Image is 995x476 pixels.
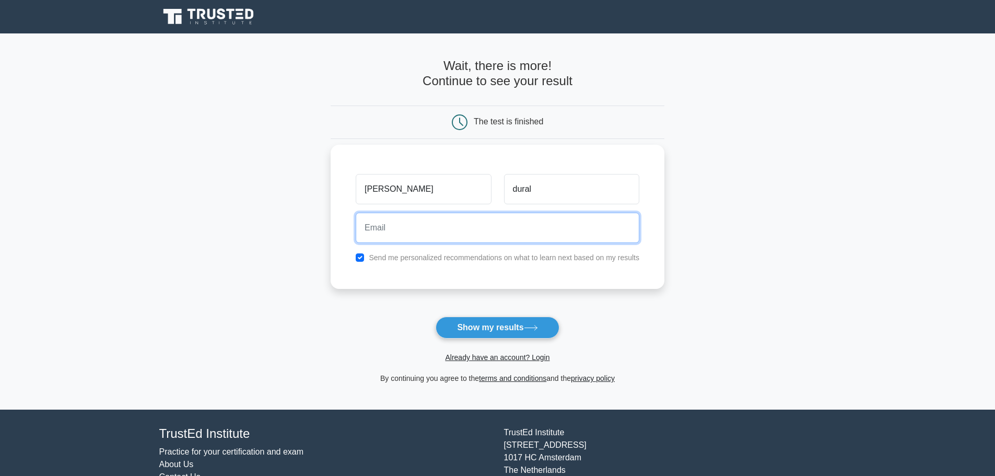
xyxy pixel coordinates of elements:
[504,174,639,204] input: Last name
[474,117,543,126] div: The test is finished
[331,59,664,89] h4: Wait, there is more! Continue to see your result
[436,317,559,339] button: Show my results
[356,174,491,204] input: First name
[159,426,491,442] h4: TrustEd Institute
[324,372,671,385] div: By continuing you agree to the and the
[159,460,194,469] a: About Us
[159,447,304,456] a: Practice for your certification and exam
[479,374,546,382] a: terms and conditions
[571,374,615,382] a: privacy policy
[369,253,639,262] label: Send me personalized recommendations on what to learn next based on my results
[356,213,639,243] input: Email
[445,353,549,362] a: Already have an account? Login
